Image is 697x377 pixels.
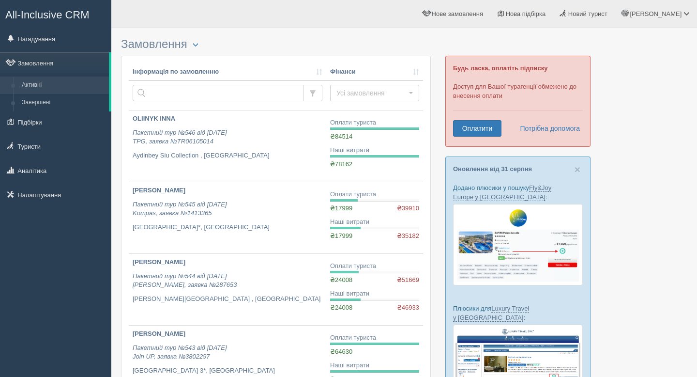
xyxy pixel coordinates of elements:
b: Будь ласка, оплатіть підписку [453,64,547,72]
div: Доступ для Вашої турагенції обмежено до внесення оплати [445,56,591,147]
a: Fly&Joy Europe у [GEOGRAPHIC_DATA] [453,184,551,201]
a: Завершені [17,94,109,111]
span: ₴17999 [330,232,352,239]
span: ₴39910 [397,204,419,213]
span: Нове замовлення [432,10,483,17]
span: Новий турист [568,10,607,17]
span: ₴78162 [330,160,352,168]
a: Оновлення від 31 серпня [453,165,532,173]
b: [PERSON_NAME] [133,187,185,194]
a: [PERSON_NAME] Пакетний тур №544 від [DATE][PERSON_NAME], заявка №287653 [PERSON_NAME][GEOGRAPHIC_... [129,254,326,325]
span: Нова підбірка [506,10,546,17]
a: [PERSON_NAME] Пакетний тур №545 від [DATE]Kompas, заявка №1413365 [GEOGRAPHIC_DATA]*, [GEOGRAPHIC... [129,182,326,253]
span: All-Inclusive CRM [5,9,90,21]
div: Наші витрати [330,146,419,155]
p: Додано плюсики у пошуку : [453,183,583,202]
a: All-Inclusive CRM [0,0,111,27]
a: Інформація по замовленню [133,67,322,77]
p: [GEOGRAPHIC_DATA] 3*, [GEOGRAPHIC_DATA] [133,366,322,376]
h3: Замовлення [121,38,431,51]
span: Усі замовлення [336,88,407,98]
button: Close [575,164,580,174]
span: ₴64630 [330,348,352,355]
span: ₴24008 [330,276,352,283]
div: Наші витрати [330,289,419,298]
a: Оплатити [453,120,501,137]
span: ₴46933 [397,303,419,313]
span: ₴84514 [330,133,352,140]
i: Пакетний тур №544 від [DATE] [PERSON_NAME], заявка №287653 [133,272,237,289]
a: Luxury Travel у [GEOGRAPHIC_DATA] [453,305,529,322]
div: Наші витрати [330,218,419,227]
i: Пакетний тур №543 від [DATE] Join UP, заявка №3802297 [133,344,227,361]
i: Пакетний тур №546 від [DATE] TPG, заявка №TR06105014 [133,129,227,145]
p: Aydinbey Siu Collection , [GEOGRAPHIC_DATA] [133,151,322,160]
a: OLIINYK INNA Пакетний тур №546 від [DATE]TPG, заявка №TR06105014 Aydinbey Siu Collection , [GEOGR... [129,110,326,182]
span: [PERSON_NAME] [630,10,682,17]
div: Оплати туриста [330,262,419,271]
span: ₴51669 [397,276,419,285]
span: × [575,164,580,175]
a: Фінанси [330,67,419,77]
button: Усі замовлення [330,85,419,101]
div: Оплати туриста [330,118,419,127]
span: ₴35182 [397,232,419,241]
i: Пакетний тур №545 від [DATE] Kompas, заявка №1413365 [133,201,227,217]
p: [GEOGRAPHIC_DATA]*, [GEOGRAPHIC_DATA] [133,223,322,232]
span: ₴24008 [330,304,352,311]
img: fly-joy-de-proposal-crm-for-travel-agency.png [453,204,583,285]
a: Активні [17,77,109,94]
span: ₴17999 [330,204,352,212]
div: Оплати туриста [330,190,419,199]
p: [PERSON_NAME][GEOGRAPHIC_DATA] , [GEOGRAPHIC_DATA] [133,295,322,304]
a: Потрібна допомога [514,120,580,137]
b: [PERSON_NAME] [133,330,185,337]
input: Пошук за номером замовлення, ПІБ або паспортом туриста [133,85,303,101]
div: Наші витрати [330,361,419,370]
b: [PERSON_NAME] [133,258,185,266]
div: Оплати туриста [330,333,419,343]
p: Плюсики для : [453,304,583,322]
b: OLIINYK INNA [133,115,175,122]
